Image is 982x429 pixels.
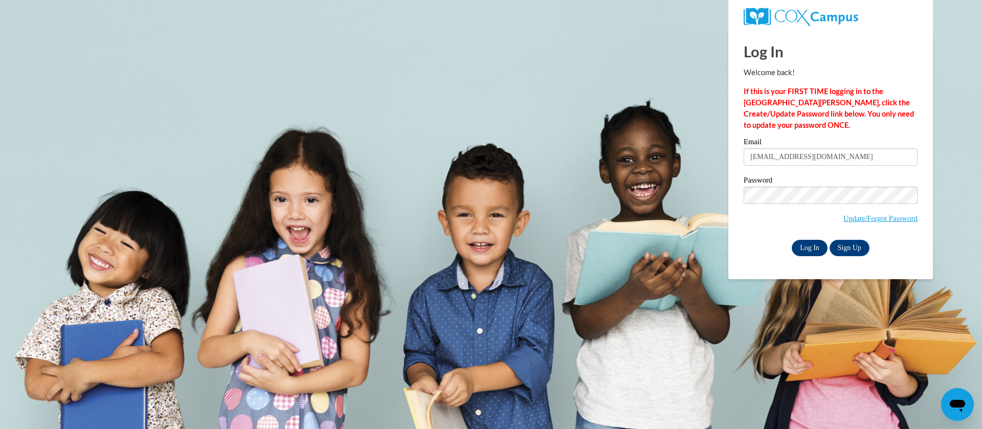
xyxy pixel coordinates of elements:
[792,240,828,256] input: Log In
[744,176,918,187] label: Password
[744,8,918,26] a: COX Campus
[941,388,974,421] iframe: Button to launch messaging window
[744,138,918,148] label: Email
[744,87,914,129] strong: If this is your FIRST TIME logging in to the [GEOGRAPHIC_DATA][PERSON_NAME], click the Create/Upd...
[843,214,918,222] a: Update/Forgot Password
[744,67,918,78] p: Welcome back!
[744,41,918,62] h1: Log In
[744,8,858,26] img: COX Campus
[830,240,869,256] a: Sign Up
